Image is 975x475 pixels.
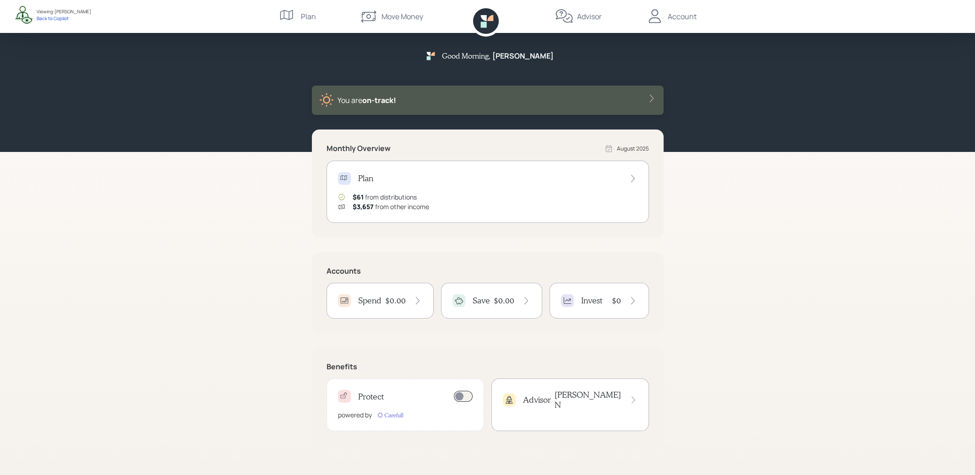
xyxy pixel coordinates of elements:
h4: $0.00 [494,296,514,306]
div: Plan [301,11,316,22]
div: August 2025 [617,145,649,153]
div: from distributions [353,192,417,202]
h4: Advisor [523,395,551,405]
div: You are [338,95,396,106]
h5: Benefits [327,362,649,371]
span: on‑track! [362,95,396,105]
div: Viewing: [PERSON_NAME] [37,8,91,15]
h4: Invest [581,296,602,306]
span: $3,657 [353,202,374,211]
h4: $0 [612,296,621,306]
span: $61 [353,193,364,201]
div: powered by [338,410,372,420]
h5: [PERSON_NAME] [492,52,554,60]
h5: Accounts [327,267,649,275]
h5: Monthly Overview [327,144,391,153]
div: Account [668,11,697,22]
div: Back to Copilot [37,15,91,22]
img: sunny-XHVQM73Q.digested.png [319,93,334,108]
h4: [PERSON_NAME] N [555,390,622,410]
h4: Save [473,296,490,306]
h4: Protect [358,392,384,402]
div: Move Money [381,11,423,22]
div: Advisor [577,11,602,22]
h4: Spend [358,296,381,306]
h5: Good Morning , [442,51,490,60]
img: carefull-M2HCGCDH.digested.png [376,410,405,420]
h4: Plan [358,173,373,184]
div: from other income [353,202,429,211]
h4: $0.00 [385,296,406,306]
